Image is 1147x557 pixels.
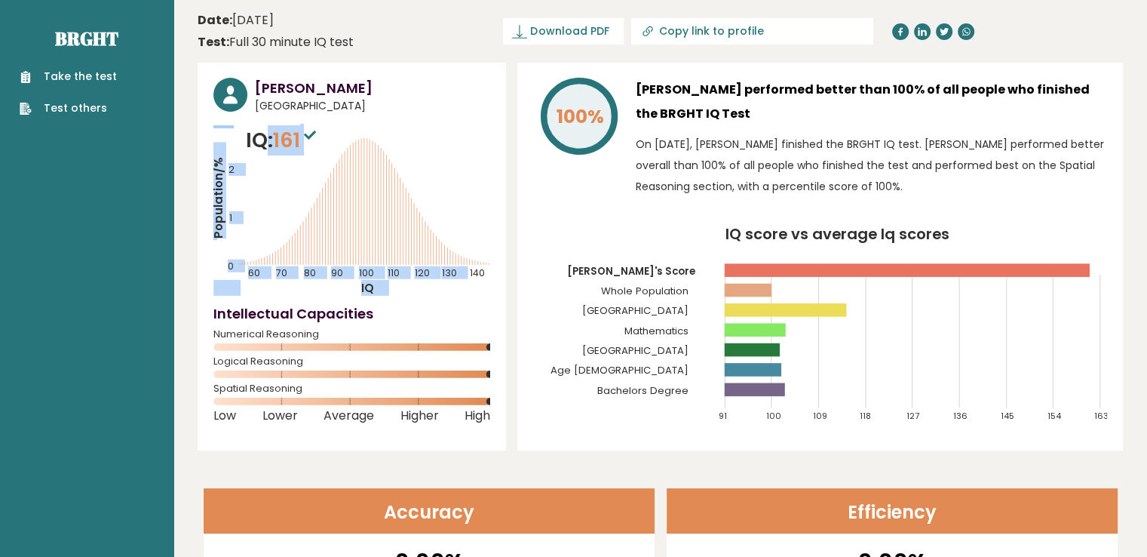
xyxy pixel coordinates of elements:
[725,223,949,245] tspan: IQ score vs average Iq scores
[1000,410,1014,422] tspan: 145
[273,126,320,154] span: 161
[465,413,490,419] span: High
[255,98,490,114] span: [GEOGRAPHIC_DATA]
[719,410,727,422] tspan: 91
[304,266,316,279] tspan: 80
[624,324,689,338] tspan: Mathematics
[601,284,689,298] tspan: Whole Population
[1047,410,1062,422] tspan: 154
[198,11,274,29] time: [DATE]
[359,266,374,279] tspan: 100
[213,413,236,419] span: Low
[667,488,1118,534] header: Efficiency
[860,410,871,422] tspan: 118
[503,18,624,45] a: Download PDF
[470,266,485,279] tspan: 140
[324,413,374,419] span: Average
[636,134,1107,197] p: On [DATE], [PERSON_NAME] finished the BRGHT IQ test. [PERSON_NAME] performed better overall than ...
[388,266,400,279] tspan: 110
[597,383,689,398] tspan: Bachelors Degree
[582,303,689,318] tspan: [GEOGRAPHIC_DATA]
[276,266,287,279] tspan: 70
[228,260,234,272] tspan: 0
[1094,410,1109,422] tspan: 163
[198,11,232,29] b: Date:
[557,103,604,130] tspan: 100%
[213,303,490,324] h4: Intellectual Capacities
[953,410,968,422] tspan: 136
[567,264,695,278] tspan: [PERSON_NAME]'s Score
[213,331,490,337] span: Numerical Reasoning
[415,266,430,279] tspan: 120
[255,78,490,98] h3: [PERSON_NAME]
[906,410,919,422] tspan: 127
[249,266,261,279] tspan: 60
[550,363,689,377] tspan: Age [DEMOGRAPHIC_DATA]
[582,343,689,358] tspan: [GEOGRAPHIC_DATA]
[198,33,229,51] b: Test:
[400,413,439,419] span: Higher
[213,359,490,365] span: Logical Reasoning
[442,266,457,279] tspan: 130
[20,69,117,85] a: Take the test
[361,280,374,296] tspan: IQ
[20,100,117,116] a: Test others
[246,125,320,155] p: IQ:
[331,266,343,279] tspan: 90
[228,163,235,176] tspan: 2
[530,23,609,39] span: Download PDF
[55,26,118,51] a: Brght
[262,413,298,419] span: Lower
[765,410,781,422] tspan: 100
[229,211,232,224] tspan: 1
[204,488,655,534] header: Accuracy
[198,33,354,51] div: Full 30 minute IQ test
[636,78,1107,126] h3: [PERSON_NAME] performed better than 100% of all people who finished the BRGHT IQ Test
[210,157,226,238] tspan: Population/%
[213,386,490,392] span: Spatial Reasoning
[813,410,827,422] tspan: 109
